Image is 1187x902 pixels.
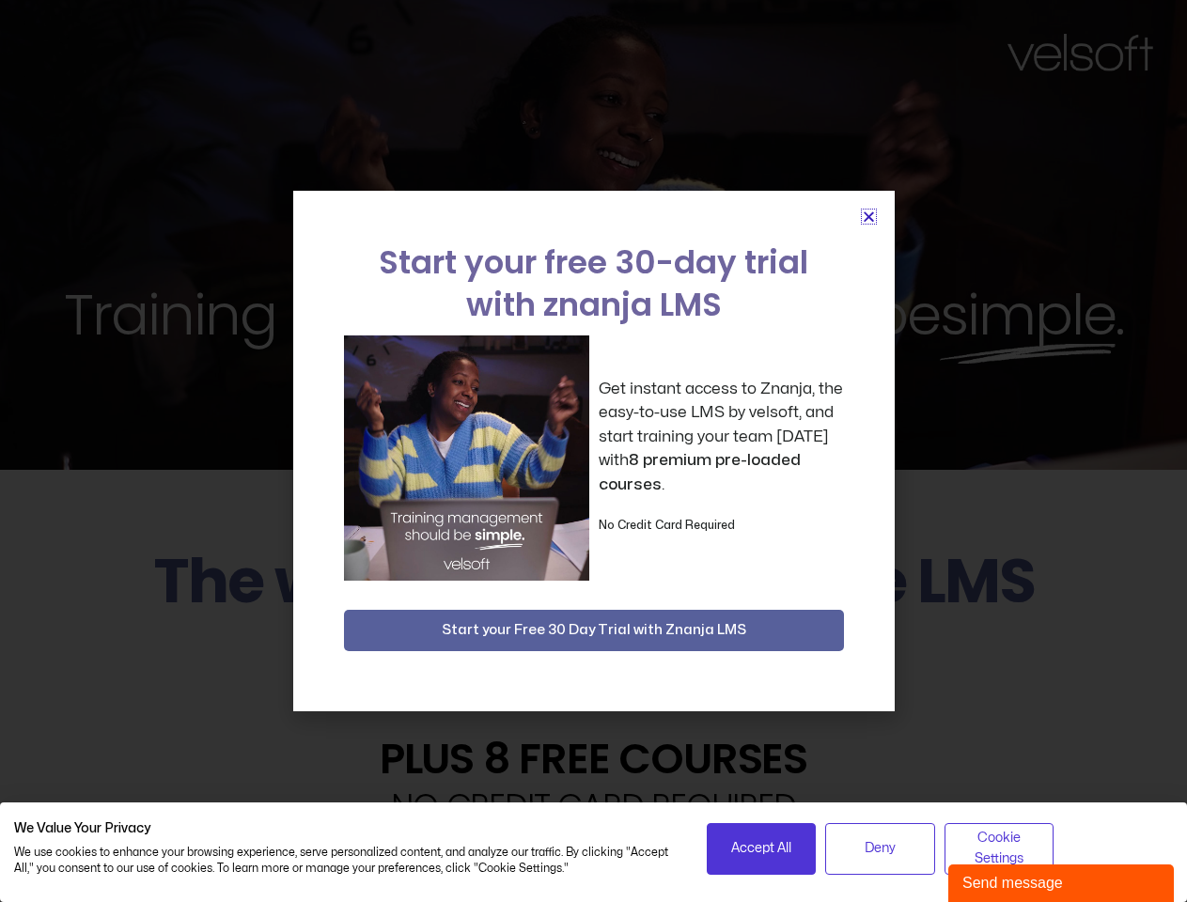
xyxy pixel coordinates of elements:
[14,845,679,877] p: We use cookies to enhance your browsing experience, serve personalized content, and analyze our t...
[599,452,801,492] strong: 8 premium pre-loaded courses
[945,823,1054,875] button: Adjust cookie preferences
[344,335,589,581] img: a woman sitting at her laptop dancing
[862,210,876,224] a: Close
[442,619,746,642] span: Start your Free 30 Day Trial with Znanja LMS
[707,823,817,875] button: Accept all cookies
[344,610,844,651] button: Start your Free 30 Day Trial with Znanja LMS
[865,838,896,859] span: Deny
[948,861,1178,902] iframe: chat widget
[344,241,844,326] h2: Start your free 30-day trial with znanja LMS
[599,377,844,497] p: Get instant access to Znanja, the easy-to-use LMS by velsoft, and start training your team [DATE]...
[957,828,1042,870] span: Cookie Settings
[825,823,935,875] button: Deny all cookies
[14,820,679,837] h2: We Value Your Privacy
[731,838,791,859] span: Accept All
[599,520,735,531] strong: No Credit Card Required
